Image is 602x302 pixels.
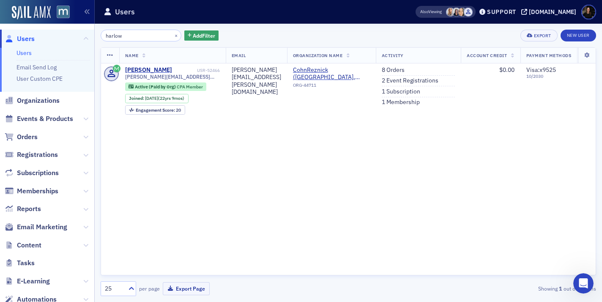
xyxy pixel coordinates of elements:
[534,33,551,38] div: Export
[163,282,210,295] button: Export Page
[17,74,152,89] p: How can we help?
[34,198,114,205] span: Updated [DATE] 08:41 EDT
[487,8,516,16] div: Support
[5,187,58,196] a: Memberships
[129,96,145,101] span: Joined :
[5,34,35,44] a: Users
[107,14,123,30] img: Profile image for Luke
[382,88,420,96] a: 1 Subscription
[382,99,420,106] a: 1 Membership
[529,8,576,16] div: [DOMAIN_NAME]
[61,119,89,128] div: • 20h ago
[16,49,32,57] a: Users
[458,8,467,16] span: Aiyana Scarborough
[5,114,73,124] a: Events & Products
[125,52,139,58] span: Name
[420,9,428,14] div: Also
[125,74,220,80] span: [PERSON_NAME][EMAIL_ADDRESS][PERSON_NAME][DOMAIN_NAME]
[125,105,185,115] div: Engagement Score: 20
[19,245,38,251] span: Home
[382,52,404,58] span: Activity
[293,66,370,81] span: CohnReznick (Bethesda, MD)
[173,68,220,73] div: USR-52466
[382,77,438,85] a: 2 Event Registrations
[520,30,557,41] button: Export
[134,245,148,251] span: Help
[420,9,442,15] span: Viewing
[70,245,99,251] span: Messages
[16,75,63,82] a: User Custom CPE
[452,8,461,16] span: Kelly Brown
[123,14,140,30] img: Profile image for Aidan
[8,145,161,177] div: Send us a messageWe typically reply in under 5 minutes
[125,66,172,74] a: [PERSON_NAME]
[17,114,73,124] span: Events & Products
[136,107,176,113] span: Engagement Score :
[17,107,152,115] div: Recent message
[293,66,370,81] a: CohnReznick ([GEOGRAPHIC_DATA], [GEOGRAPHIC_DATA])
[34,189,152,198] div: Status: All Systems Operational
[125,82,207,91] div: Active (Paid by Org): Active (Paid by Org): CPA Member
[101,30,181,41] input: Search…
[17,96,60,105] span: Organizations
[561,30,596,41] a: New User
[113,224,169,258] button: Help
[5,96,60,105] a: Organizations
[232,52,246,58] span: Email
[17,187,58,196] span: Memberships
[56,224,112,258] button: Messages
[232,66,281,96] div: [PERSON_NAME][EMAIL_ADDRESS][PERSON_NAME][DOMAIN_NAME]
[57,5,70,19] img: SailAMX
[499,66,514,74] span: $0.00
[581,5,596,19] span: Profile
[177,84,203,90] span: CPA Member
[135,84,177,90] span: Active (Paid by Org)
[446,8,455,16] span: Emily Trott
[17,277,50,286] span: E-Learning
[17,204,41,214] span: Reports
[36,119,60,128] div: SailAMX
[16,123,27,133] img: Aidan avatar
[5,277,50,286] a: E-Learning
[5,241,41,250] a: Content
[5,150,58,159] a: Registrations
[51,5,70,20] a: View Homepage
[8,99,161,141] div: Recent messageAidan avatarLuke avatarSailAMX•20h ago
[17,222,67,232] span: Email Marketing
[5,258,35,268] a: Tasks
[16,63,57,71] a: Email Send Log
[9,112,160,140] div: Aidan avatarLuke avatarSailAMX•20h ago
[17,161,141,170] div: We typically reply in under 5 minutes
[526,66,556,74] span: Visa : x9525
[17,34,35,44] span: Users
[5,204,41,214] a: Reports
[521,9,579,15] button: [DOMAIN_NAME]
[526,74,572,79] span: 10 / 2030
[145,96,184,101] div: (22yrs 9mos)
[172,31,180,39] button: ×
[125,94,189,103] div: Joined: 2002-12-11 00:00:00
[17,132,38,142] span: Orders
[105,284,123,293] div: 25
[184,30,219,41] button: AddFilter
[5,222,67,232] a: Email Marketing
[573,273,594,294] iframe: To enrich screen reader interactions, please activate Accessibility in Grammarly extension settings
[5,168,59,178] a: Subscriptions
[115,7,135,17] h1: Users
[437,285,596,292] div: Showing out of items
[145,14,161,29] div: Close
[139,285,160,292] label: per page
[382,66,405,74] a: 8 Orders
[467,52,507,58] span: Account Credit
[558,285,564,292] strong: 1
[17,150,58,159] span: Registrations
[526,52,572,58] span: Payment Methods
[145,95,158,101] span: [DATE]
[12,6,51,19] a: SailAMX
[129,84,202,89] a: Active (Paid by Org) CPA Member
[293,82,370,91] div: ORG-44711
[23,123,33,133] img: Luke avatar
[5,132,38,142] a: Orders
[17,60,152,74] p: Hi Lauren 👋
